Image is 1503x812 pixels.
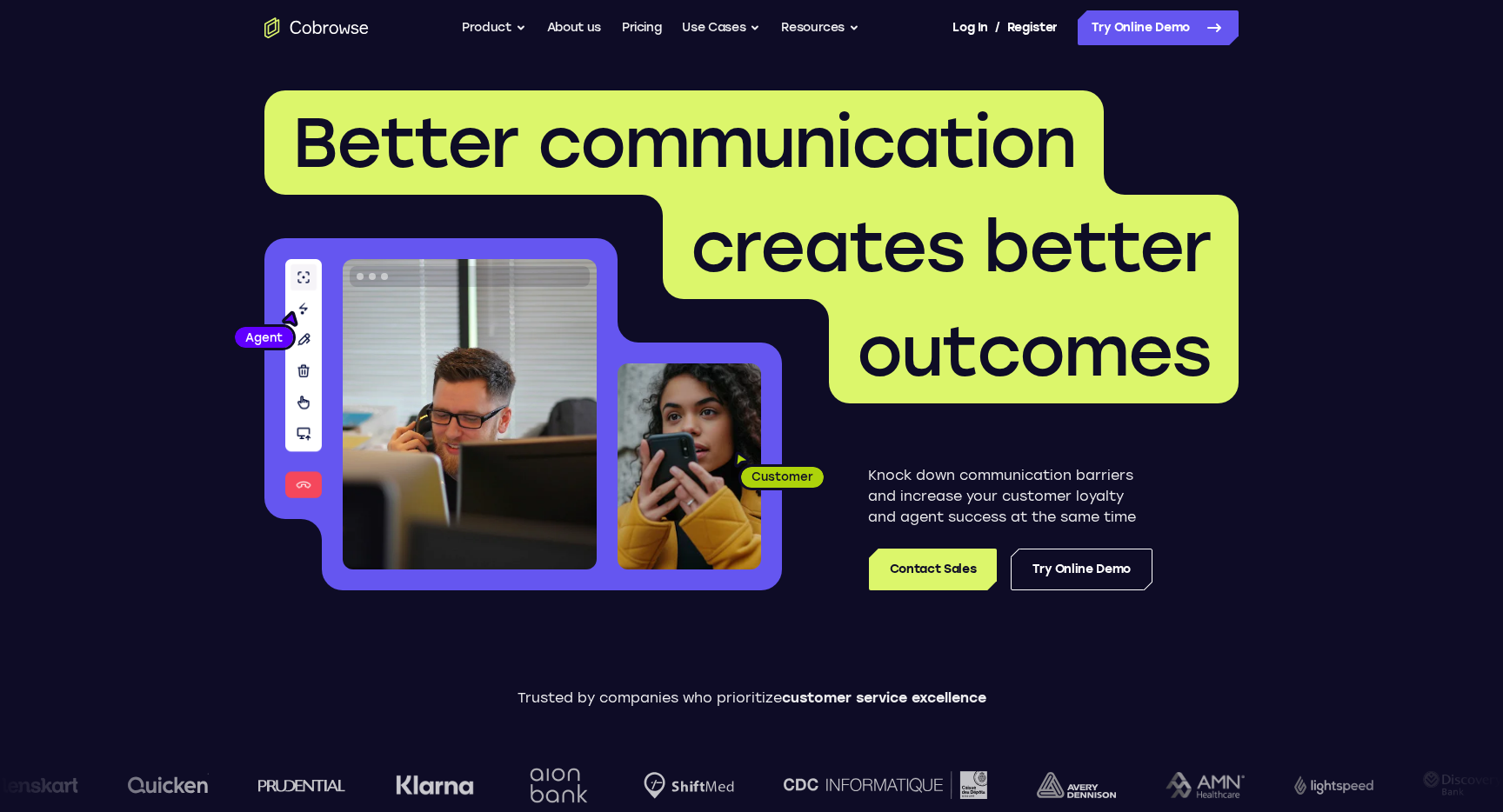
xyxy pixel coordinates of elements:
[781,10,859,45] button: Resources
[780,771,984,798] img: CDC Informatique
[622,10,662,45] a: Pricing
[1011,549,1152,590] a: Try Online Demo
[1078,10,1239,45] a: Try Online Demo
[255,778,343,792] img: prudential
[782,689,986,706] span: customer service excellence
[1007,10,1058,45] a: Register
[995,17,1000,38] span: /
[547,10,601,45] a: About us
[343,259,597,569] img: A customer support agent talking on the phone
[952,10,987,45] a: Log In
[462,10,526,45] button: Product
[682,10,760,45] button: Use Cases
[1033,772,1112,798] img: avery-dennison
[640,772,731,799] img: Shiftmed
[1162,772,1241,799] img: AMN Healthcare
[618,363,761,569] img: A customer holding their phone
[392,775,471,795] img: Klarna
[264,17,369,38] a: Go to the home page
[868,465,1152,528] p: Knock down communication barriers and increase your customer loyalty and agent success at the sam...
[292,101,1076,184] span: Better communication
[857,309,1211,393] span: outcomes
[691,205,1211,289] span: creates better
[869,549,997,590] a: Contact Sales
